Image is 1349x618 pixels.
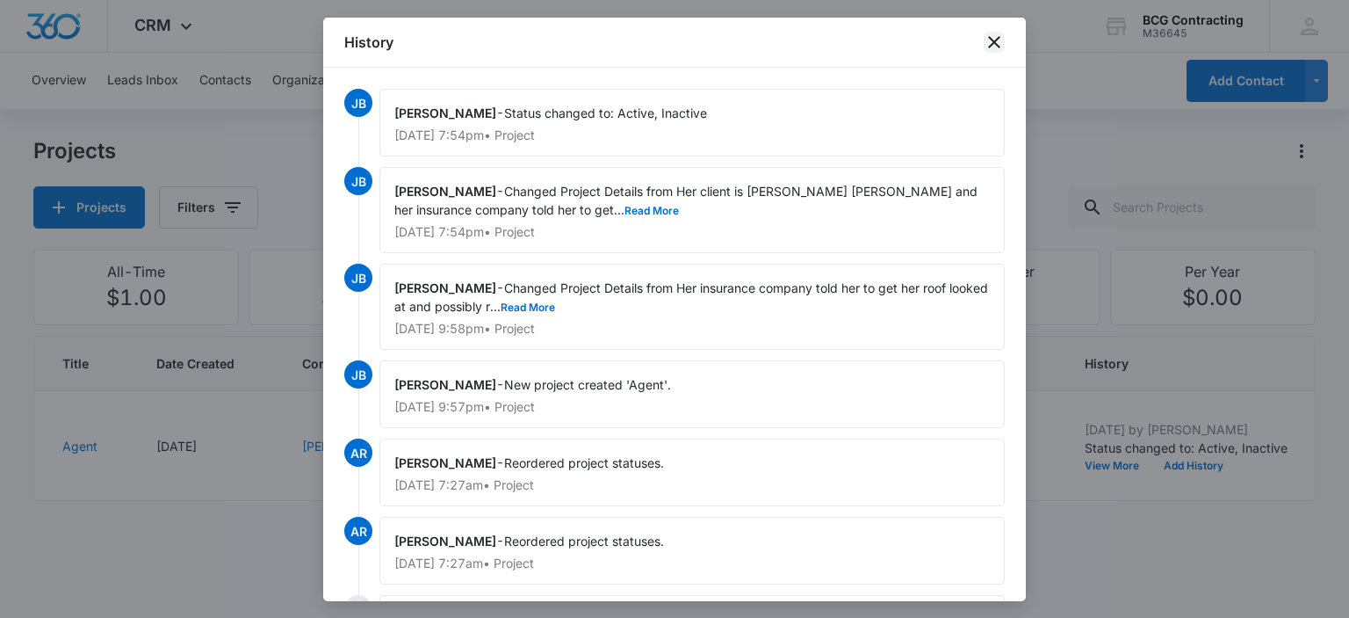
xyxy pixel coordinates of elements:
p: [DATE] 7:27am • Project [394,479,990,491]
p: [DATE] 9:57pm • Project [394,401,990,413]
p: [DATE] 7:54pm • Project [394,226,990,238]
span: JB [344,89,372,117]
span: Reordered project statuses. [504,534,664,549]
div: - [379,439,1005,506]
p: [DATE] 7:54pm • Project [394,129,990,142]
span: Status changed to: Active, Inactive [504,105,707,120]
p: [DATE] 7:27am • Project [394,557,990,570]
div: - [379,167,1005,253]
span: JB [344,360,372,389]
button: close [984,32,1005,53]
span: Changed Project Details from Her insurance company told her to get her roof looked at and possibl... [394,280,992,314]
span: JB [344,264,372,292]
span: Changed Project Details from Her client is [PERSON_NAME] [PERSON_NAME] and her insurance company ... [394,184,981,217]
span: JB [344,167,372,195]
button: Read More [624,206,679,216]
div: - [379,360,1005,428]
span: AR [344,517,372,545]
span: [PERSON_NAME] [394,105,496,120]
span: [PERSON_NAME] [394,280,496,295]
span: [PERSON_NAME] [394,377,496,392]
div: - [379,89,1005,156]
span: [PERSON_NAME] [394,184,496,199]
span: New project created 'Agent'. [504,377,671,392]
div: - [379,264,1005,350]
span: Reordered project statuses. [504,455,664,470]
div: - [379,517,1005,585]
h1: History [344,32,393,53]
span: AR [344,439,372,467]
span: [PERSON_NAME] [394,455,496,470]
button: Read More [501,302,555,313]
span: [PERSON_NAME] [394,534,496,549]
p: [DATE] 9:58pm • Project [394,323,990,335]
